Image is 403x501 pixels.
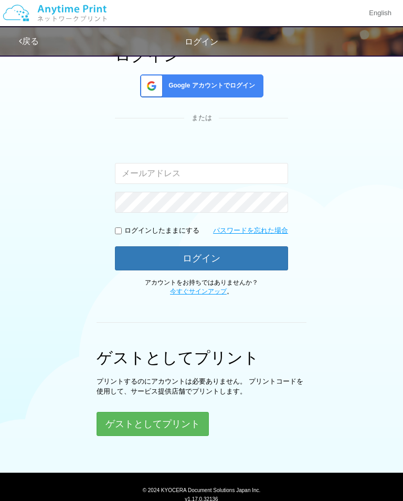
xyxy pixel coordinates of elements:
[143,486,261,493] span: © 2024 KYOCERA Document Solutions Japan Inc.
[115,113,288,123] div: または
[170,288,233,295] span: 。
[164,81,255,90] span: Google アカウントでログイン
[213,226,288,236] a: パスワードを忘れた場合
[185,37,218,46] span: ログイン
[115,246,288,270] button: ログイン
[170,288,227,295] a: 今すぐサインアップ
[97,412,209,436] button: ゲストとしてプリント
[97,377,306,396] p: プリントするのにアカウントは必要ありません。 プリントコードを使用して、サービス提供店舗でプリントします。
[19,37,39,46] a: 戻る
[97,349,306,366] h1: ゲストとしてプリント
[124,226,199,236] p: ログインしたままにする
[115,163,288,184] input: メールアドレス
[115,278,288,296] p: アカウントをお持ちではありませんか？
